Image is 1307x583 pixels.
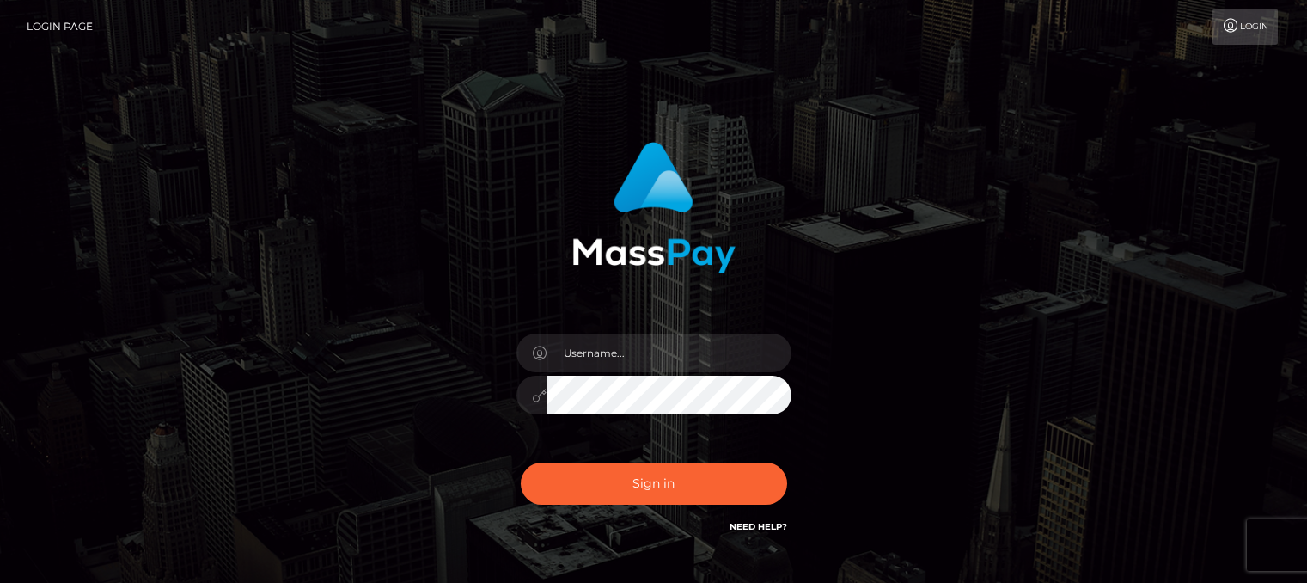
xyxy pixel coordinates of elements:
button: Sign in [521,463,787,505]
img: MassPay Login [572,142,736,273]
input: Username... [547,334,791,372]
a: Login Page [27,9,93,45]
a: Need Help? [730,521,787,532]
a: Login [1212,9,1278,45]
